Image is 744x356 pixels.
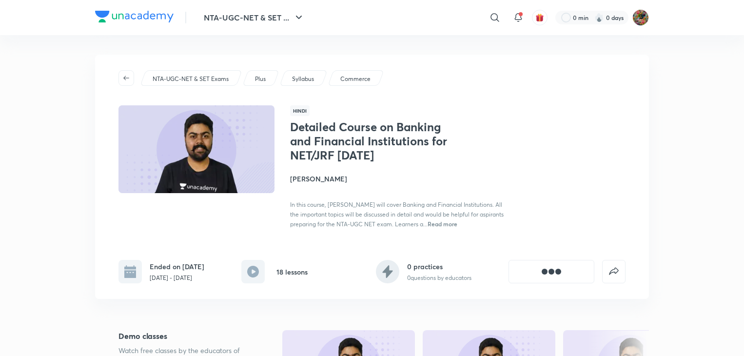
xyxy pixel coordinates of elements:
[290,174,509,184] h4: [PERSON_NAME]
[290,120,450,162] h1: Detailed Course on Banking and Financial Institutions for NET/JRF [DATE]
[535,13,544,22] img: avatar
[594,13,604,22] img: streak
[632,9,649,26] img: Kumkum Bhamra
[290,105,310,116] span: Hindi
[532,10,548,25] button: avatar
[407,261,471,272] h6: 0 practices
[95,11,174,22] img: Company Logo
[150,274,204,282] p: [DATE] - [DATE]
[150,261,204,272] h6: Ended on [DATE]
[407,274,471,282] p: 0 questions by educators
[255,75,266,83] p: Plus
[117,104,276,194] img: Thumbnail
[340,75,371,83] p: Commerce
[153,75,229,83] p: NTA-UGC-NET & SET Exams
[95,11,174,25] a: Company Logo
[509,260,594,283] button: [object Object]
[290,201,504,228] span: In this course, [PERSON_NAME] will cover Banking and Financial Institutions. All the important to...
[602,260,626,283] button: false
[254,75,268,83] a: Plus
[198,8,311,27] button: NTA-UGC-NET & SET ...
[276,267,308,277] h6: 18 lessons
[151,75,231,83] a: NTA-UGC-NET & SET Exams
[428,220,457,228] span: Read more
[118,330,251,342] h5: Demo classes
[339,75,372,83] a: Commerce
[292,75,314,83] p: Syllabus
[291,75,316,83] a: Syllabus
